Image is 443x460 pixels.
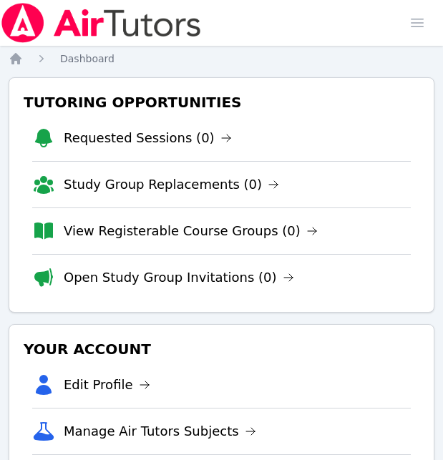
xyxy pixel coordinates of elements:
[64,268,294,288] a: Open Study Group Invitations (0)
[9,52,434,66] nav: Breadcrumb
[64,221,318,241] a: View Registerable Course Groups (0)
[64,175,279,195] a: Study Group Replacements (0)
[60,52,115,66] a: Dashboard
[21,336,422,362] h3: Your Account
[60,53,115,64] span: Dashboard
[21,89,422,115] h3: Tutoring Opportunities
[64,375,150,395] a: Edit Profile
[64,421,256,441] a: Manage Air Tutors Subjects
[64,128,232,148] a: Requested Sessions (0)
